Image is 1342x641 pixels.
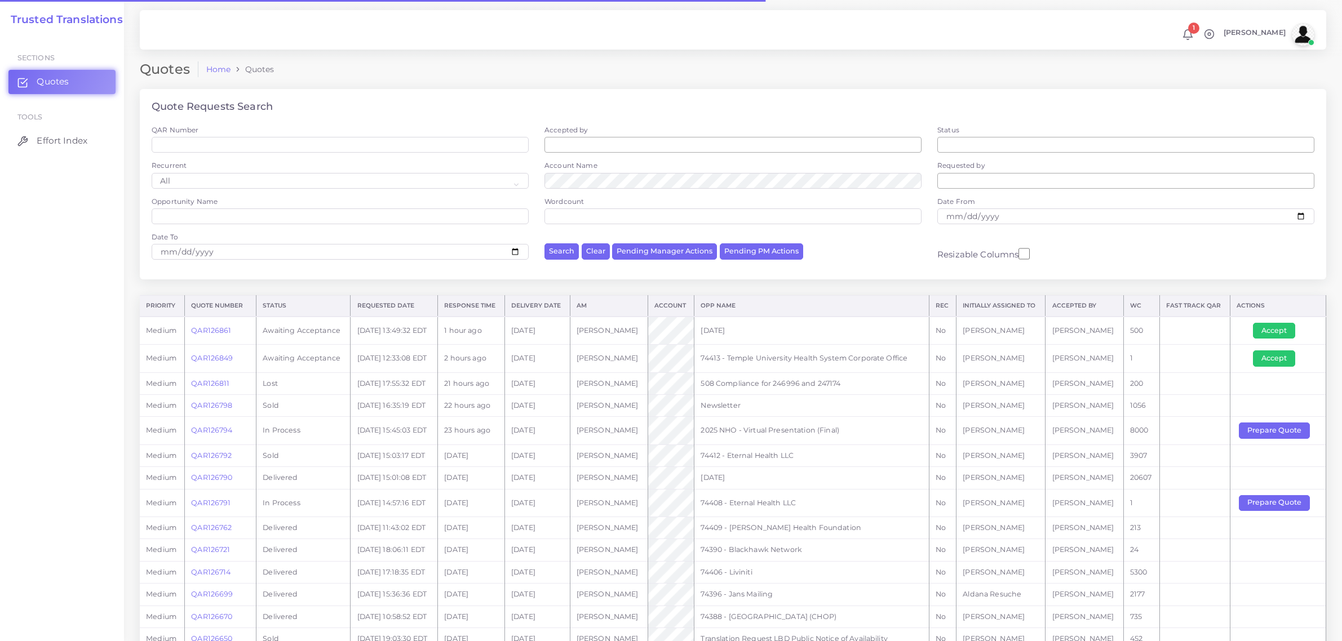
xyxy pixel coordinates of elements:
[929,317,956,345] td: No
[1123,539,1159,561] td: 24
[1046,417,1123,444] td: [PERSON_NAME]
[152,232,178,242] label: Date To
[152,101,273,113] h4: Quote Requests Search
[438,317,505,345] td: 1 hour ago
[140,61,198,78] h2: Quotes
[37,135,87,147] span: Effort Index
[1046,372,1123,394] td: [PERSON_NAME]
[351,584,438,606] td: [DATE] 15:36:36 EDT
[438,584,505,606] td: [DATE]
[694,517,929,538] td: 74409 - [PERSON_NAME] Health Foundation
[694,417,929,444] td: 2025 NHO - Virtual Presentation (Final)
[191,568,231,576] a: QAR126714
[438,444,505,466] td: [DATE]
[191,354,233,362] a: QAR126849
[146,426,176,434] span: medium
[956,539,1046,561] td: [PERSON_NAME]
[146,379,176,388] span: medium
[1123,517,1159,538] td: 213
[582,243,610,260] button: Clear
[956,489,1046,517] td: [PERSON_NAME]
[191,379,229,388] a: QAR126811
[1123,394,1159,416] td: 1056
[351,489,438,517] td: [DATE] 14:57:16 EDT
[1046,296,1123,317] th: Accepted by
[956,444,1046,466] td: [PERSON_NAME]
[256,317,351,345] td: Awaiting Acceptance
[570,444,648,466] td: [PERSON_NAME]
[570,345,648,372] td: [PERSON_NAME]
[1046,394,1123,416] td: [PERSON_NAME]
[956,517,1046,538] td: [PERSON_NAME]
[438,394,505,416] td: 22 hours ago
[146,354,176,362] span: medium
[152,197,218,206] label: Opportunity Name
[694,606,929,627] td: 74388 - [GEOGRAPHIC_DATA] (CHOP)
[191,612,232,621] a: QAR126670
[256,606,351,627] td: Delivered
[504,345,570,372] td: [DATE]
[937,161,985,170] label: Requested by
[1123,489,1159,517] td: 1
[1046,584,1123,606] td: [PERSON_NAME]
[1046,467,1123,489] td: [PERSON_NAME]
[1046,489,1123,517] td: [PERSON_NAME]
[694,345,929,372] td: 74413 - Temple University Health System Corporate Office
[1123,606,1159,627] td: 735
[1239,426,1318,434] a: Prepare Quote
[1230,296,1326,317] th: Actions
[694,317,929,345] td: [DATE]
[544,243,579,260] button: Search
[1218,23,1318,46] a: [PERSON_NAME]avatar
[191,498,231,507] a: QAR126791
[504,517,570,538] td: [DATE]
[929,467,956,489] td: No
[1178,29,1198,41] a: 1
[351,372,438,394] td: [DATE] 17:55:32 EDT
[570,394,648,416] td: [PERSON_NAME]
[504,467,570,489] td: [DATE]
[1253,350,1295,366] button: Accept
[351,296,438,317] th: Requested Date
[146,498,176,507] span: medium
[256,517,351,538] td: Delivered
[191,523,232,532] a: QAR126762
[8,129,116,153] a: Effort Index
[8,70,116,94] a: Quotes
[191,545,230,554] a: QAR126721
[720,243,803,260] button: Pending PM Actions
[146,326,176,335] span: medium
[438,489,505,517] td: [DATE]
[351,444,438,466] td: [DATE] 15:03:17 EDT
[1046,561,1123,583] td: [PERSON_NAME]
[504,417,570,444] td: [DATE]
[256,417,351,444] td: In Process
[504,394,570,416] td: [DATE]
[351,394,438,416] td: [DATE] 16:35:19 EDT
[438,372,505,394] td: 21 hours ago
[1046,444,1123,466] td: [PERSON_NAME]
[544,125,588,135] label: Accepted by
[504,606,570,627] td: [DATE]
[1239,495,1310,511] button: Prepare Quote
[351,417,438,444] td: [DATE] 15:45:03 EDT
[929,296,956,317] th: REC
[256,394,351,416] td: Sold
[694,539,929,561] td: 74390 - Blackhawk Network
[256,489,351,517] td: In Process
[438,606,505,627] td: [DATE]
[256,584,351,606] td: Delivered
[570,467,648,489] td: [PERSON_NAME]
[438,467,505,489] td: [DATE]
[256,296,351,317] th: Status
[694,296,929,317] th: Opp Name
[438,517,505,538] td: [DATE]
[570,539,648,561] td: [PERSON_NAME]
[256,372,351,394] td: Lost
[544,161,597,170] label: Account Name
[694,467,929,489] td: [DATE]
[1018,247,1030,261] input: Resizable Columns
[1123,417,1159,444] td: 8000
[146,523,176,532] span: medium
[438,417,505,444] td: 23 hours ago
